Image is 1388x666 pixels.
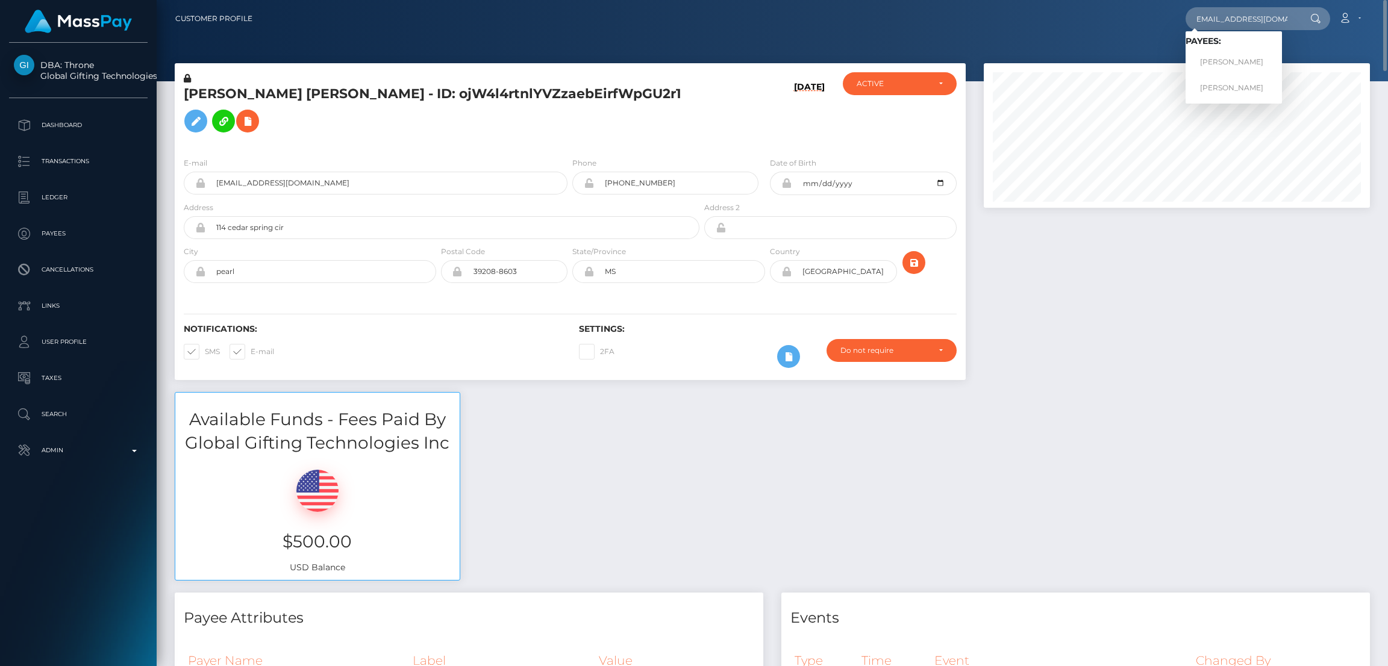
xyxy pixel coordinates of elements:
a: [PERSON_NAME] [1186,76,1282,99]
h3: $500.00 [184,530,451,553]
p: Ledger [14,188,143,207]
h6: [DATE] [794,82,825,143]
a: Dashboard [9,110,148,140]
p: User Profile [14,333,143,351]
a: Payees [9,219,148,249]
p: Dashboard [14,116,143,134]
h3: Available Funds - Fees Paid By Global Gifting Technologies Inc [175,408,460,455]
a: Transactions [9,146,148,176]
p: Links [14,297,143,315]
a: Search [9,399,148,429]
label: 2FA [579,344,614,359]
a: Cancellations [9,255,148,285]
div: USD Balance [175,455,460,579]
div: ACTIVE [857,79,929,89]
label: E-mail [184,158,207,169]
h5: [PERSON_NAME] [PERSON_NAME] - ID: ojW4l4rtnlYVZzaebEirfWpGU2r1 [184,85,693,138]
p: Transactions [14,152,143,170]
input: Search... [1186,7,1299,30]
label: Date of Birth [770,158,816,169]
p: Cancellations [14,261,143,279]
a: Links [9,291,148,321]
img: Global Gifting Technologies Inc [14,55,34,75]
label: Postal Code [441,246,485,257]
label: Address 2 [704,202,740,213]
button: ACTIVE [843,72,957,95]
p: Search [14,405,143,423]
img: MassPay Logo [25,10,132,33]
a: Taxes [9,363,148,393]
p: Taxes [14,369,143,387]
label: E-mail [230,344,274,359]
h4: Events [790,608,1361,629]
label: SMS [184,344,220,359]
p: Admin [14,441,143,459]
h6: Payees: [1186,36,1282,46]
img: USD.png [296,470,339,512]
a: Admin [9,435,148,465]
a: User Profile [9,327,148,357]
label: State/Province [572,246,626,257]
p: Payees [14,225,143,243]
label: City [184,246,198,257]
h4: Payee Attributes [184,608,754,629]
label: Phone [572,158,596,169]
h6: Settings: [579,324,956,334]
div: Do not require [840,346,929,355]
a: [PERSON_NAME] [1186,51,1282,73]
button: Do not require [827,339,957,362]
h6: Notifications: [184,324,561,334]
span: DBA: Throne Global Gifting Technologies Inc [9,60,148,81]
label: Address [184,202,213,213]
a: Customer Profile [175,6,252,31]
label: Country [770,246,800,257]
a: Ledger [9,182,148,213]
